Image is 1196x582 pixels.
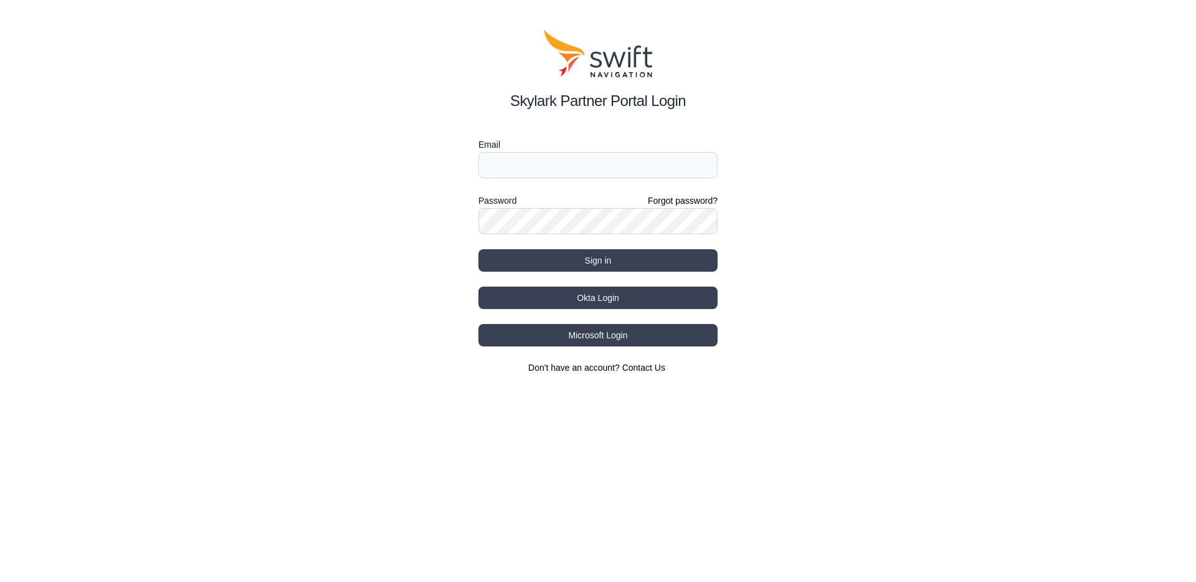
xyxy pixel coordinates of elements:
[478,287,718,309] button: Okta Login
[478,324,718,346] button: Microsoft Login
[478,193,516,208] label: Password
[478,361,718,374] section: Don't have an account?
[478,249,718,272] button: Sign in
[478,137,718,152] label: Email
[622,363,665,373] a: Contact Us
[648,194,718,207] a: Forgot password?
[478,90,718,112] h2: Skylark Partner Portal Login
